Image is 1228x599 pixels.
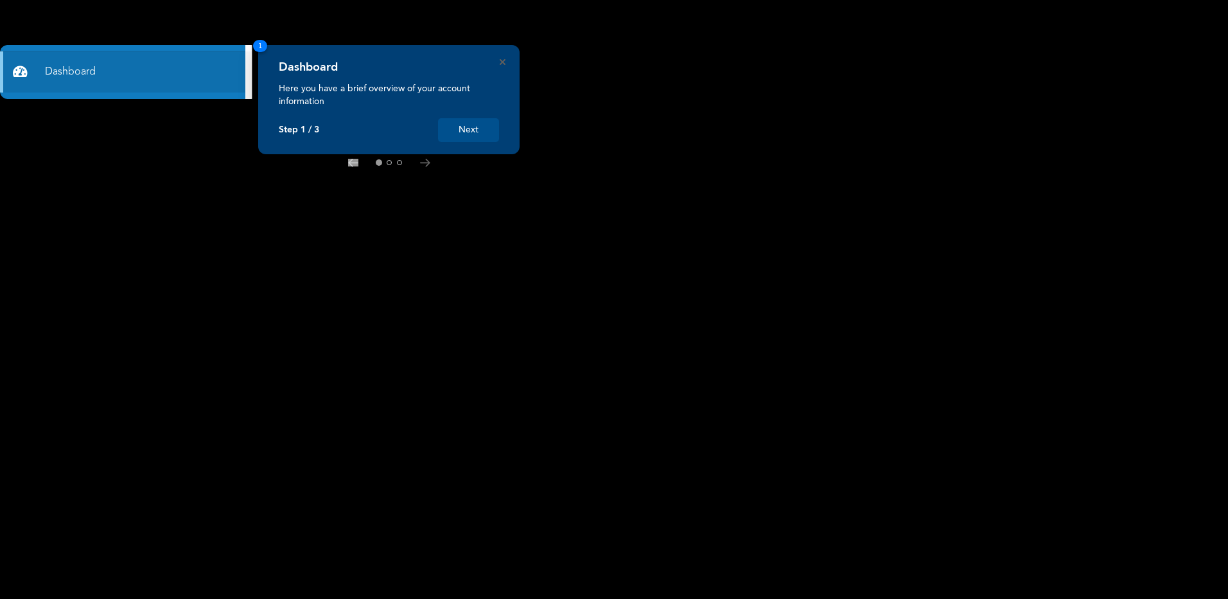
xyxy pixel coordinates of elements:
[279,82,499,108] p: Here you have a brief overview of your account information
[500,59,505,65] button: Close
[279,60,338,75] h4: Dashboard
[438,118,499,142] button: Next
[279,125,319,136] p: Step 1 / 3
[253,40,267,52] span: 1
